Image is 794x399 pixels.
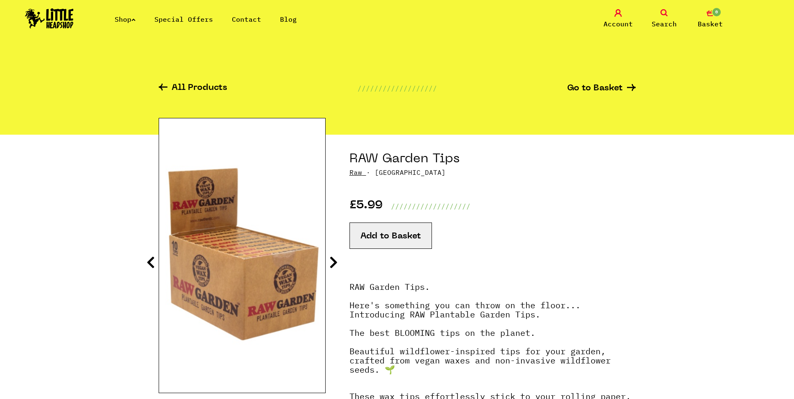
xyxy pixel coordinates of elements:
[159,84,227,93] a: All Products
[391,201,470,211] p: ///////////////////
[349,201,383,211] p: £5.99
[652,19,677,29] span: Search
[604,19,633,29] span: Account
[349,282,636,392] p: RAW Garden Tips. Here's something you can throw on the floor... Introducing RAW Plantable Garden ...
[159,152,325,359] img: RAW Garden Tips image 1
[712,7,722,17] span: 0
[643,9,685,29] a: Search
[349,223,432,249] button: Add to Basket
[349,167,636,177] p: · [GEOGRAPHIC_DATA]
[280,15,297,23] a: Blog
[115,15,136,23] a: Shop
[689,9,731,29] a: 0 Basket
[232,15,261,23] a: Contact
[154,15,213,23] a: Special Offers
[349,151,636,167] h1: RAW Garden Tips
[567,84,636,93] a: Go to Basket
[349,168,362,176] a: Raw
[357,83,437,93] p: ///////////////////
[25,8,74,28] img: Little Head Shop Logo
[698,19,723,29] span: Basket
